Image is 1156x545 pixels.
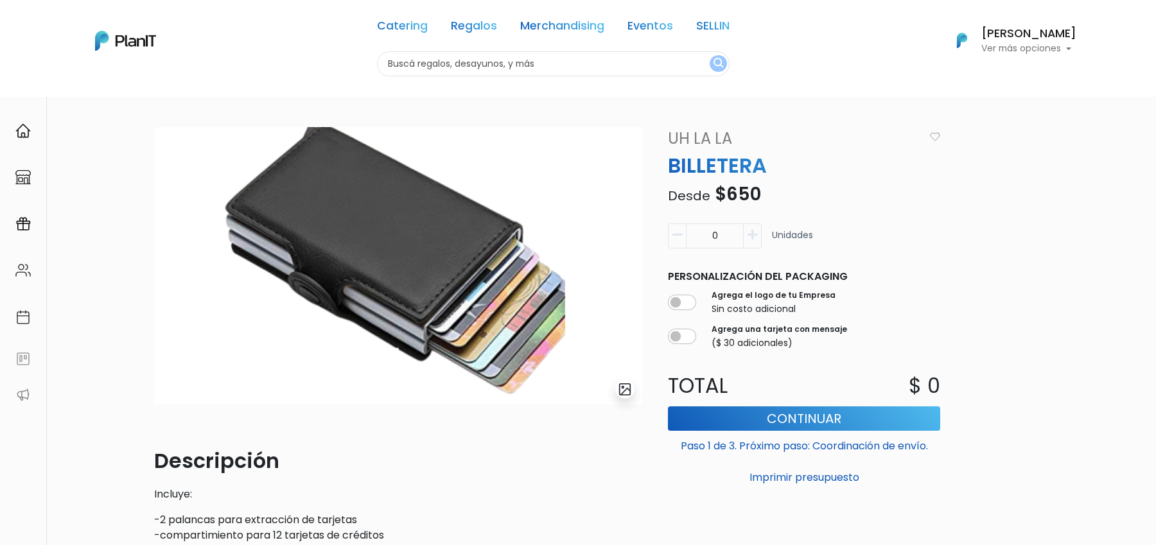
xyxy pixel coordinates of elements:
a: SELLIN [696,21,730,36]
img: heart_icon [930,132,940,141]
img: PlanIt Logo [95,31,156,51]
p: Incluye: [154,487,642,502]
p: Unidades [772,229,813,254]
img: feedback-78b5a0c8f98aac82b08bfc38622c3050aee476f2c9584af64705fc4e61158814.svg [15,351,31,367]
a: Eventos [627,21,673,36]
img: search_button-432b6d5273f82d61273b3651a40e1bd1b912527efae98b1b7a1b2c0702e16a8d.svg [714,58,723,70]
p: Sin costo adicional [712,302,836,316]
img: partners-52edf745621dab592f3b2c58e3bca9d71375a7ef29c3b500c9f145b62cc070d4.svg [15,387,31,402]
img: people-662611757002400ad9ed0e3c099ab2801c6687ba6c219adb57efc949bc21e19d.svg [15,263,31,278]
input: Buscá regalos, desayunos, y más [377,51,730,76]
a: Merchandising [520,21,604,36]
span: Desde [668,187,710,205]
button: PlanIt Logo [PERSON_NAME] Ver más opciones [940,24,1076,57]
span: $650 [715,182,761,207]
img: PlanIt Logo [948,26,976,55]
label: Agrega una tarjeta con mensaje [712,324,847,335]
p: $ 0 [909,370,940,401]
img: home-e721727adea9d79c4d83392d1f703f7f8bce08238fde08b1acbfd93340b81755.svg [15,123,31,139]
p: Paso 1 de 3. Próximo paso: Coordinación de envío. [668,433,940,454]
p: Total [660,370,804,401]
button: Imprimir presupuesto [668,467,940,489]
button: Continuar [668,406,940,431]
a: Catering [377,21,428,36]
h6: [PERSON_NAME] [981,28,1076,40]
a: Regalos [451,21,497,36]
img: campaigns-02234683943229c281be62815700db0a1741e53638e28bf9629b52c665b00959.svg [15,216,31,232]
p: Ver más opciones [981,44,1076,53]
p: ($ 30 adicionales) [712,336,847,350]
img: Captura_de_pantalla_2025-09-08_093528.png [154,127,642,404]
a: Uh La La [660,127,924,150]
img: calendar-87d922413cdce8b2cf7b7f5f62616a5cf9e4887200fb71536465627b3292af00.svg [15,309,31,325]
img: marketplace-4ceaa7011d94191e9ded77b95e3339b90024bf715f7c57f8cf31f2d8c509eaba.svg [15,169,31,185]
p: Descripción [154,446,642,476]
p: BILLETERA [660,150,948,181]
img: gallery-light [618,382,633,397]
label: Agrega el logo de tu Empresa [712,290,836,301]
p: Personalización del packaging [668,269,940,284]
